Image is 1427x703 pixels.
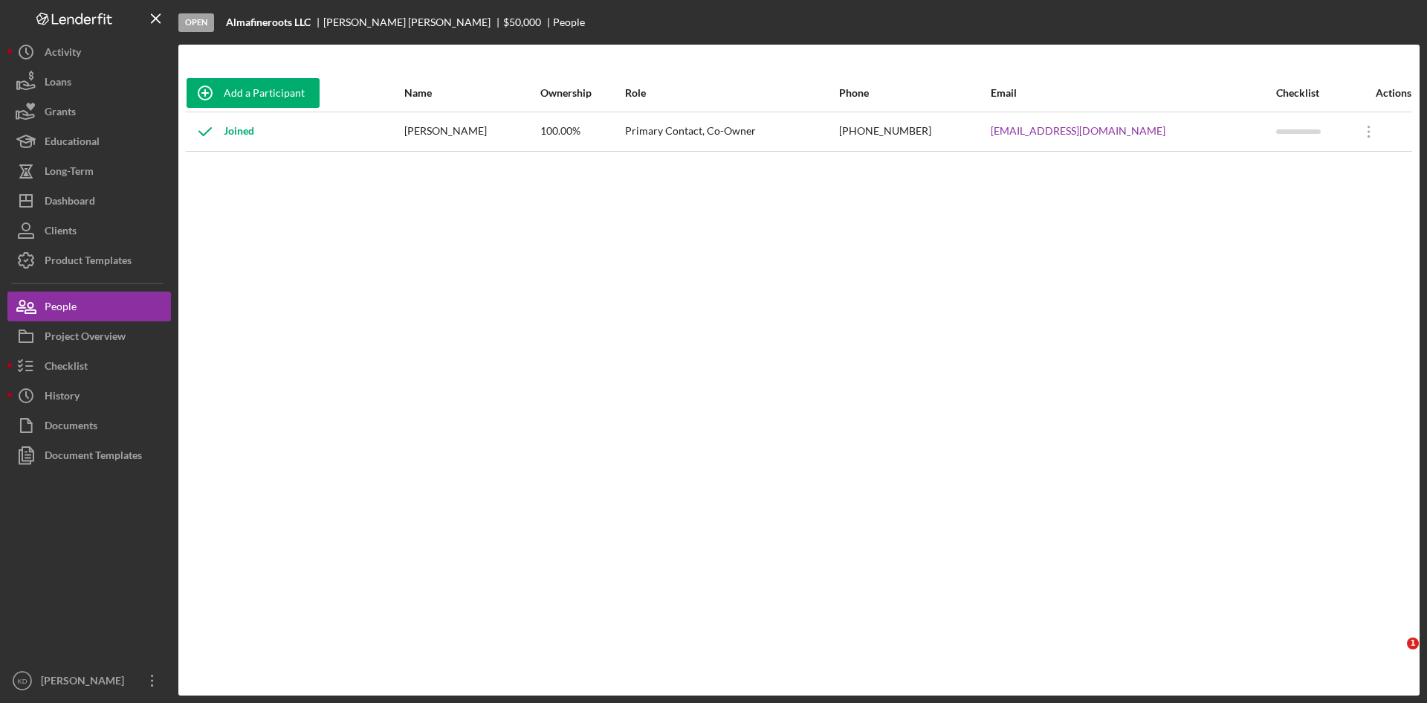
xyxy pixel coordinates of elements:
[45,97,76,130] div: Grants
[7,186,171,216] button: Dashboard
[991,125,1165,137] a: [EMAIL_ADDRESS][DOMAIN_NAME]
[1350,87,1411,99] div: Actions
[45,67,71,100] div: Loans
[45,411,97,444] div: Documents
[7,351,171,381] button: Checklist
[45,216,77,249] div: Clients
[45,292,77,325] div: People
[45,351,88,385] div: Checklist
[7,37,171,67] button: Activity
[323,16,503,28] div: [PERSON_NAME] [PERSON_NAME]
[625,87,838,99] div: Role
[45,156,94,190] div: Long-Term
[7,245,171,275] button: Product Templates
[7,67,171,97] button: Loans
[540,87,624,99] div: Ownership
[839,113,989,150] div: [PHONE_NUMBER]
[45,126,100,160] div: Educational
[625,113,838,150] div: Primary Contact, Co-Owner
[226,16,311,28] b: Almafineroots LLC
[187,78,320,108] button: Add a Participant
[1407,638,1419,649] span: 1
[7,321,171,351] button: Project Overview
[7,381,171,411] button: History
[503,16,541,28] span: $50,000
[7,216,171,245] button: Clients
[45,321,126,355] div: Project Overview
[1376,638,1412,673] iframe: Intercom live chat
[178,13,214,32] div: Open
[45,245,132,279] div: Product Templates
[540,113,624,150] div: 100.00%
[187,113,254,150] div: Joined
[404,87,539,99] div: Name
[7,666,171,696] button: KD[PERSON_NAME]
[37,666,134,699] div: [PERSON_NAME]
[7,126,171,156] button: Educational
[7,156,171,186] button: Long-Term
[224,78,305,108] div: Add a Participant
[7,97,171,126] button: Grants
[991,87,1274,99] div: Email
[45,381,80,414] div: History
[7,292,171,321] button: People
[45,186,95,219] div: Dashboard
[404,113,539,150] div: [PERSON_NAME]
[553,16,585,28] div: People
[45,440,142,474] div: Document Templates
[45,37,81,71] div: Activity
[17,677,27,685] text: KD
[7,440,171,470] button: Document Templates
[1276,87,1349,99] div: Checklist
[839,87,989,99] div: Phone
[7,411,171,440] button: Documents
